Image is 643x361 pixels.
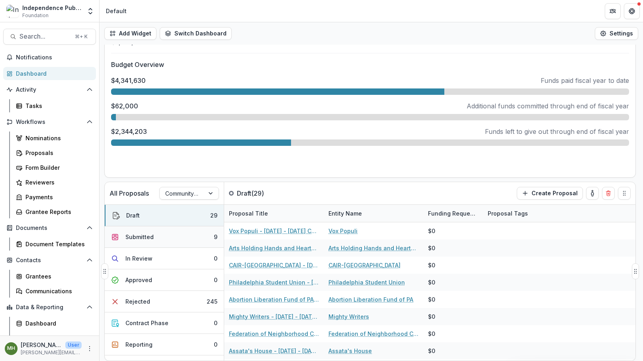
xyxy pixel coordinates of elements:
[214,319,217,327] div: 0
[104,27,156,40] button: Add Widget
[25,319,90,328] div: Dashboard
[13,161,96,174] a: Form Builder
[7,346,15,351] div: Melissa Hamilton
[3,29,96,45] button: Search...
[3,301,96,314] button: Open Data & Reporting
[423,205,483,222] div: Funding Requested
[214,340,217,349] div: 0
[324,205,423,222] div: Entity Name
[207,297,217,306] div: 245
[85,344,94,353] button: More
[111,101,138,111] p: $62,000
[624,3,640,19] button: Get Help
[25,134,90,142] div: Nominations
[125,276,152,284] div: Approved
[6,5,19,18] img: Independence Public Media Foundation
[324,209,367,218] div: Entity Name
[224,205,324,222] div: Proposal Title
[16,304,83,311] span: Data & Reporting
[229,278,319,286] a: Philadelphia Student Union - [DATE] - [DATE] Community Voices Application
[210,211,217,220] div: 29
[125,340,152,349] div: Reporting
[483,205,582,222] div: Proposal Tags
[25,102,90,110] div: Tasks
[13,190,96,204] a: Payments
[328,347,372,355] a: Assata's House
[13,146,96,159] a: Proposals
[3,116,96,128] button: Open Workflows
[125,233,154,241] div: Submitted
[125,319,168,327] div: Contract Phase
[483,209,533,218] div: Proposal Tags
[328,330,418,338] a: Federation of Neighborhood Centers
[111,76,146,85] p: $4,341,630
[328,261,401,269] a: CAIR-[GEOGRAPHIC_DATA]
[13,270,96,283] a: Grantees
[428,330,435,338] div: $0
[22,12,49,19] span: Foundation
[85,3,96,19] button: Open entity switcher
[101,263,108,279] button: Drag
[105,226,224,248] button: Submitted9
[229,312,319,321] a: Mighty Writers - [DATE] - [DATE] Community Voices Application
[517,187,583,200] button: Create Proposal
[25,208,90,216] div: Grantee Reports
[13,332,96,345] a: Data Report
[3,83,96,96] button: Open Activity
[25,193,90,201] div: Payments
[105,312,224,334] button: Contract Phase0
[25,240,90,248] div: Document Templates
[229,227,319,235] a: Vox Populi - [DATE] - [DATE] Community Voices Application
[13,131,96,145] a: Nominations
[605,3,621,19] button: Partners
[485,127,629,136] p: Funds left to give out through end of fiscal year
[3,51,96,64] button: Notifications
[16,69,90,78] div: Dashboard
[214,254,217,263] div: 0
[428,261,435,269] div: $0
[25,149,90,157] div: Proposals
[160,27,232,40] button: Switch Dashboard
[632,263,639,279] button: Drag
[105,291,224,312] button: Rejected245
[328,244,418,252] a: Arts Holding Hands and Hearts (AHHAH)
[467,101,629,111] p: Additional funds committed through end of fiscal year
[595,27,638,40] button: Settings
[3,254,96,267] button: Open Contacts
[109,188,149,198] p: All Proposals
[214,276,217,284] div: 0
[126,211,140,220] div: Draft
[105,248,224,269] button: In Review0
[328,312,369,321] a: Mighty Writers
[16,257,83,264] span: Contacts
[25,178,90,186] div: Reviewers
[224,209,273,218] div: Proposal Title
[328,227,358,235] a: Vox Populi
[105,205,224,226] button: Draft29
[229,295,319,304] a: Abortion Liberation Fund of PA - [DATE] - [DATE] Community Voices Application
[3,67,96,80] a: Dashboard
[21,349,82,356] p: [PERSON_NAME][EMAIL_ADDRESS][DOMAIN_NAME]
[229,244,319,252] a: Arts Holding Hands and Hearts (AHHAH) - [DATE] - [DATE] Community Voices Application
[106,7,127,15] div: Default
[103,5,130,17] nav: breadcrumb
[22,4,82,12] div: Independence Public Media Foundation
[229,261,319,269] a: CAIR-[GEOGRAPHIC_DATA] - [DATE] - [DATE] Community Voices Application
[229,347,319,355] a: Assata's House - [DATE] - [DATE] Community Voices Application
[586,187,599,200] button: toggle-assigned-to-me
[25,163,90,172] div: Form Builder
[105,269,224,291] button: Approved0
[73,32,89,41] div: ⌘ + K
[16,119,83,126] span: Workflows
[3,222,96,234] button: Open Documents
[111,60,629,69] p: Budget Overview
[25,334,90,342] div: Data Report
[13,176,96,189] a: Reviewers
[16,86,83,93] span: Activity
[618,187,631,200] button: Drag
[328,278,405,286] a: Philadelphia Student Union
[214,233,217,241] div: 9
